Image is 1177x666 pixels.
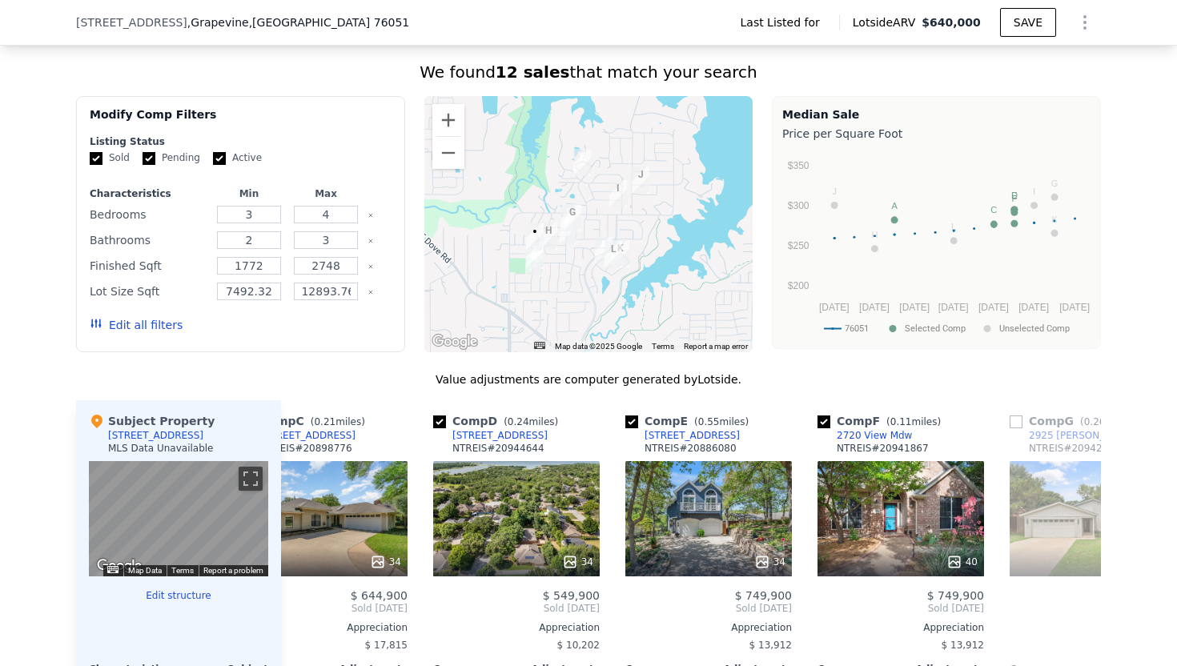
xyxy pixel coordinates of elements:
div: 2937 Sweet Briar St [540,223,557,250]
div: MLS Data Unavailable [108,442,214,455]
text: [DATE] [978,302,1009,313]
div: Comp F [817,413,947,429]
div: NTREIS # 20886080 [645,442,737,455]
button: Edit all filters [90,317,183,333]
div: 3012 Sweet Briar St [526,223,544,251]
strong: 12 sales [496,62,570,82]
div: NTREIS # 20942043 [1029,442,1121,455]
div: 2736 Summit Ridge St [560,217,577,244]
div: 2726 Hidden Lake Dr [595,236,613,263]
button: Keyboard shortcuts [534,342,545,349]
img: Google [93,556,146,576]
button: Zoom in [432,104,464,136]
div: Bathrooms [90,229,207,251]
label: Active [213,151,262,165]
div: 34 [562,554,593,570]
a: Terms (opens in new tab) [652,342,674,351]
text: $350 [788,160,809,171]
div: Lot Size Sqft [90,280,207,303]
span: 0.26 [1084,416,1106,427]
input: Sold [90,152,102,165]
div: [STREET_ADDRESS] [108,429,203,442]
div: 2720 View Mdw [837,429,912,442]
a: Open this area in Google Maps (opens a new window) [93,556,146,576]
span: Lotside ARV [853,14,922,30]
span: 0.24 [508,416,529,427]
a: Report a problem [203,566,263,575]
text: K [1051,215,1058,224]
text: $200 [788,280,809,291]
button: Map Data [128,565,162,576]
text: F [1011,194,1017,203]
div: Bedrooms [90,203,207,226]
span: ( miles) [688,416,755,427]
div: NTREIS # 20898776 [260,442,352,455]
span: $ 10,202 [557,640,600,651]
div: 2714 View Mdw [525,249,543,276]
button: Toggle fullscreen view [239,467,263,491]
div: Appreciation [1010,621,1176,634]
button: Clear [368,263,374,270]
div: Appreciation [433,621,600,634]
button: Edit structure [89,589,268,602]
div: We found that match your search [76,61,1101,83]
div: 34 [370,554,401,570]
a: Terms (opens in new tab) [171,566,194,575]
svg: A chart. [782,145,1091,345]
div: NTREIS # 20944644 [452,442,544,455]
span: $ 549,900 [543,589,600,602]
button: Clear [368,289,374,295]
span: Last Listed for [741,14,826,30]
text: [DATE] [938,302,969,313]
span: $ 17,815 [365,640,408,651]
span: $640,000 [922,16,981,29]
div: 2818 Summit Ridge St [560,204,578,231]
div: [STREET_ADDRESS] [452,429,548,442]
div: Street View [89,461,268,576]
div: [STREET_ADDRESS] [260,429,356,442]
div: Characteristics [90,187,207,200]
span: $ 13,912 [749,640,792,651]
div: Finished Sqft [90,255,207,277]
div: 3021 Mercury Dr [609,180,627,207]
text: [DATE] [1018,302,1049,313]
div: - [1010,634,1176,656]
div: NTREIS # 20941867 [837,442,929,455]
span: [STREET_ADDRESS] [76,14,187,30]
div: Comp D [433,413,564,429]
text: [DATE] [1059,302,1090,313]
text: C [990,206,997,215]
div: Map [89,461,268,576]
a: [STREET_ADDRESS] [433,429,548,442]
button: Clear [368,212,374,219]
button: Keyboard shortcuts [107,566,119,573]
div: 2310 Brookcrest Ln [632,166,649,194]
a: 2925 [PERSON_NAME] Dr [1010,429,1151,442]
div: Appreciation [817,621,984,634]
div: 2720 View Mdw [526,242,544,269]
text: E [1011,191,1017,200]
text: [DATE] [899,302,930,313]
span: ( miles) [304,416,372,427]
span: Sold [DATE] [1010,602,1176,615]
div: Max [291,187,361,200]
div: Median Sale [782,106,1091,122]
text: [DATE] [859,302,890,313]
div: 34 [754,554,785,570]
button: Show Options [1069,6,1101,38]
a: Open this area in Google Maps (opens a new window) [428,331,481,352]
text: G [1051,179,1058,188]
span: Sold [DATE] [817,602,984,615]
span: Sold [DATE] [433,602,600,615]
button: Clear [368,238,374,244]
text: Selected Comp [905,324,966,335]
div: Comp G [1010,413,1141,429]
a: [STREET_ADDRESS] [625,429,740,442]
input: Pending [143,152,155,165]
text: I [1033,187,1035,196]
span: $ 749,900 [927,589,984,602]
span: 0.21 [314,416,335,427]
div: Modify Comp Filters [90,106,392,135]
div: Value adjustments are computer generated by Lotside . [76,371,1101,387]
